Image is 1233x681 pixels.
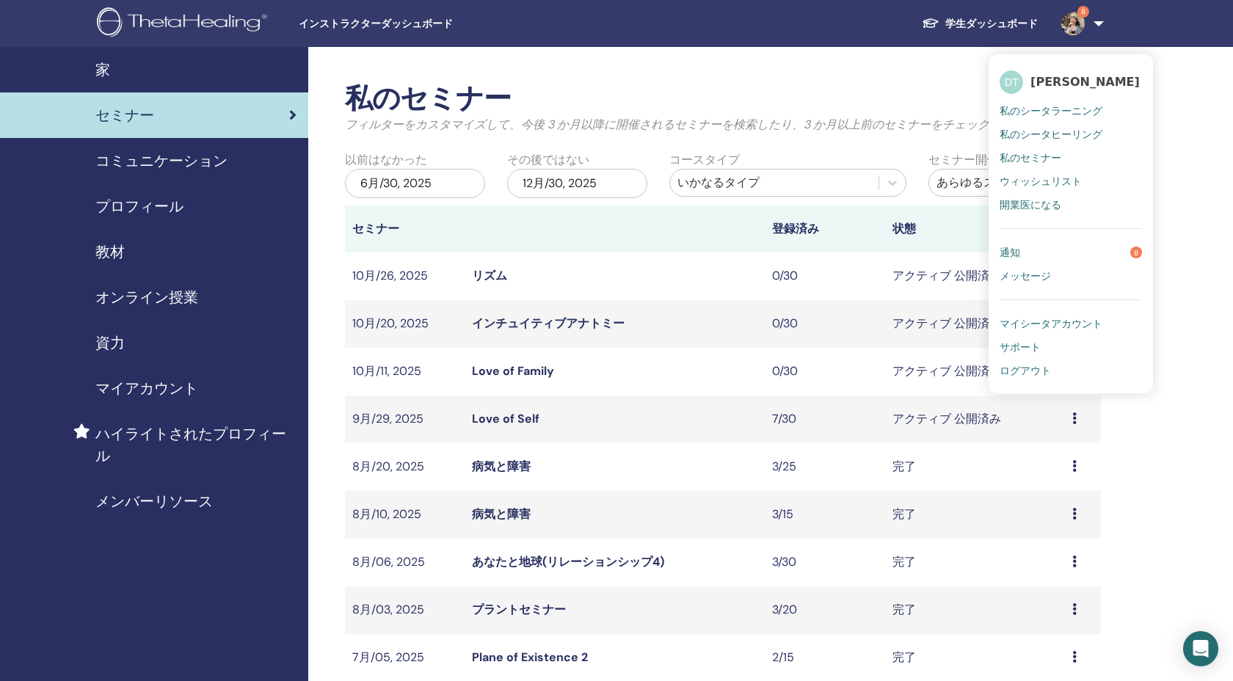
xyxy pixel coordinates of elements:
[1000,70,1023,94] span: DT
[472,506,531,522] a: 病気と障害
[1000,99,1142,123] a: 私のシータラーニング
[345,205,465,252] th: セミナー
[677,174,871,192] div: いかなるタイプ
[345,116,1101,134] p: フィルターをカスタマイズして、今後 3 か月以降に開催されるセミナーを検索したり、3 か月以上前のセミナーをチェックしたりできます。
[345,252,465,300] td: 10月/26, 2025
[472,316,625,331] a: インチュイティブアナトミー
[345,539,465,586] td: 8月/06, 2025
[472,649,588,665] a: Plane of Existence 2
[989,54,1153,393] ul: 8
[95,332,125,354] span: 資力
[95,59,110,81] span: 家
[299,16,519,32] span: インストラクターダッシュボード
[765,491,884,539] td: 3/15
[472,268,507,283] a: リズム
[936,174,1066,192] div: あらゆるステータス
[885,348,1065,396] td: アクティブ 公開済み
[345,443,465,491] td: 8月/20, 2025
[928,151,1022,169] label: セミナー開催状況
[95,241,125,263] span: 教材
[885,205,1065,252] th: 状態
[345,169,485,198] div: 6月/30, 2025
[1000,146,1142,170] a: 私のセミナー
[1000,193,1142,216] a: 開業医になる
[765,539,884,586] td: 3/30
[1000,335,1142,359] a: サポート
[885,300,1065,348] td: アクティブ 公開済み
[1000,175,1082,188] span: ウィッシュリスト
[765,586,884,634] td: 3/20
[765,252,884,300] td: 0/30
[95,423,297,467] span: ハイライトされたプロフィール
[1000,317,1102,330] span: マイシータアカウント
[507,151,589,169] label: その後ではない
[1130,247,1142,258] span: 8
[765,205,884,252] th: 登録済み
[1030,74,1140,90] span: [PERSON_NAME]
[95,490,213,512] span: メンバーリソース
[472,411,539,426] a: Love of Self
[507,169,647,198] div: 12月/30, 2025
[1000,340,1041,354] span: サポート
[765,348,884,396] td: 0/30
[1000,151,1061,164] span: 私のセミナー
[885,252,1065,300] td: アクティブ 公開済み
[95,377,198,399] span: マイアカウント
[1000,128,1102,141] span: 私のシータヒーリング
[345,396,465,443] td: 9月/29, 2025
[472,363,554,379] a: Love of Family
[345,151,427,169] label: 以前はなかった
[922,17,939,29] img: graduation-cap-white.svg
[885,539,1065,586] td: 完了
[472,602,566,617] a: プラントセミナー
[472,459,531,474] a: 病気と障害
[345,300,465,348] td: 10月/20, 2025
[1000,241,1142,264] a: 通知8
[669,151,740,169] label: コースタイプ
[1183,631,1218,666] div: Open Intercom Messenger
[1000,65,1142,99] a: DT[PERSON_NAME]
[1061,12,1085,35] img: default.jpg
[1000,104,1102,117] span: 私のシータラーニング
[1000,312,1142,335] a: マイシータアカウント
[345,586,465,634] td: 8月/03, 2025
[765,300,884,348] td: 0/30
[885,586,1065,634] td: 完了
[345,491,465,539] td: 8月/10, 2025
[345,82,1101,116] h2: 私のセミナー
[345,348,465,396] td: 10月/11, 2025
[765,396,884,443] td: 7/30
[1000,269,1051,283] span: メッセージ
[95,104,154,126] span: セミナー
[1000,123,1142,146] a: 私のシータヒーリング
[97,7,272,40] img: logo.png
[95,150,228,172] span: コミュニケーション
[1077,6,1089,18] span: 8
[1000,246,1020,259] span: 通知
[1000,198,1061,211] span: 開業医になる
[910,10,1050,37] a: 学生ダッシュボード
[1000,264,1142,288] a: メッセージ
[1000,359,1142,382] a: ログアウト
[1000,170,1142,193] a: ウィッシュリスト
[885,396,1065,443] td: アクティブ 公開済み
[1000,364,1051,377] span: ログアウト
[885,491,1065,539] td: 完了
[885,443,1065,491] td: 完了
[472,554,664,569] a: あなたと地球(リレーションシップ4)
[95,286,198,308] span: オンライン授業
[95,195,183,217] span: プロフィール
[765,443,884,491] td: 3/25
